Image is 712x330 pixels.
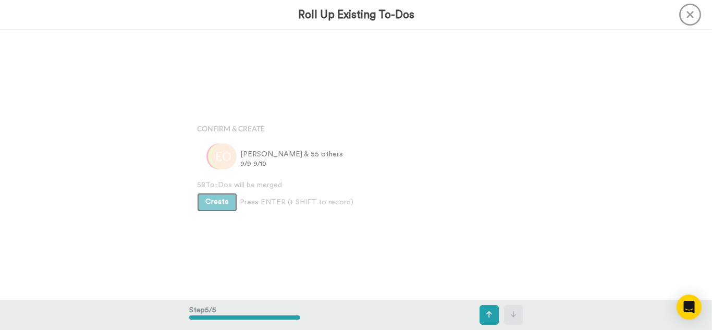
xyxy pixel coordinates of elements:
span: Create [205,198,229,205]
button: Create [197,193,237,212]
span: Press ENTER (+ SHIFT to record) [240,197,353,207]
img: eo.png [211,143,237,169]
div: Step 5 / 5 [189,300,300,330]
h4: Confirm & Create [197,125,515,132]
span: 58 To-Dos will be merged [197,180,515,190]
img: ag.png [208,143,234,169]
img: ll.png [206,143,232,169]
div: Open Intercom Messenger [677,295,702,320]
span: 9/9-9/10 [240,160,343,168]
h3: Roll Up Existing To-Dos [298,9,414,21]
span: [PERSON_NAME] & 55 others [240,149,343,160]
